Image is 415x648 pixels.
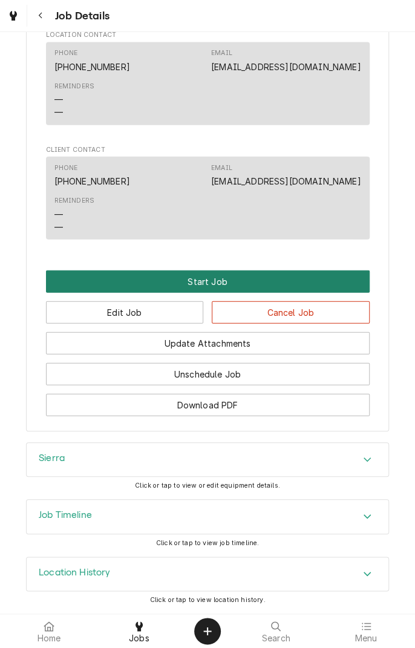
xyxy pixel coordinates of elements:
div: Button Group Row [46,324,370,355]
div: — [54,106,63,119]
div: Reminders [54,82,94,119]
button: Create Object [194,618,221,644]
span: Click or tap to view job timeline. [156,539,259,547]
span: Location Contact [46,30,370,40]
div: Button Group Row [46,270,370,293]
a: Home [5,617,94,646]
div: — [54,221,63,234]
div: Phone [54,163,130,188]
div: — [54,208,63,221]
span: Search [262,633,290,643]
a: [EMAIL_ADDRESS][DOMAIN_NAME] [211,176,361,186]
div: Phone [54,163,78,173]
div: Accordion Header [27,557,388,591]
div: Location History [26,557,389,592]
div: Location Contact [46,30,370,130]
div: Email [211,163,232,173]
div: Accordion Header [27,443,388,477]
button: Accordion Details Expand Trigger [27,443,388,477]
div: Button Group Row [46,355,370,385]
div: Contact [46,157,370,240]
div: — [54,93,63,106]
a: [EMAIL_ADDRESS][DOMAIN_NAME] [211,62,361,72]
button: Update Attachments [46,332,370,355]
button: Download PDF [46,394,370,416]
div: Button Group Row [46,293,370,324]
a: Jobs [95,617,184,646]
div: Phone [54,48,78,58]
div: Job Timeline [26,499,389,534]
div: Email [211,163,361,188]
div: Button Group [46,270,370,416]
div: Sierra [26,442,389,477]
h3: Job Timeline [39,509,92,521]
span: Click or tap to view location history. [149,596,265,604]
button: Accordion Details Expand Trigger [27,500,388,534]
span: Home [38,633,61,643]
div: Button Group Row [46,385,370,416]
div: Client Contact List [46,157,370,245]
div: Email [211,48,361,73]
div: Accordion Header [27,500,388,534]
div: Reminders [54,82,94,91]
span: Click or tap to view or edit equipment details. [135,482,280,489]
div: Client Contact [46,145,370,245]
span: Menu [355,633,377,643]
div: Phone [54,48,130,73]
div: Reminders [54,196,94,233]
button: Navigate back [30,5,51,27]
button: Unschedule Job [46,363,370,385]
span: Client Contact [46,145,370,155]
div: Contact [46,42,370,125]
a: [PHONE_NUMBER] [54,62,130,72]
a: Search [232,617,321,646]
button: Accordion Details Expand Trigger [27,557,388,591]
span: Job Details [51,8,109,24]
a: [PHONE_NUMBER] [54,176,130,186]
div: Reminders [54,196,94,206]
button: Cancel Job [212,301,370,324]
div: Location Contact List [46,42,370,131]
button: Edit Job [46,301,204,324]
a: Menu [322,617,411,646]
span: Jobs [129,633,149,643]
button: Start Job [46,270,370,293]
h3: Location History [39,567,111,578]
h3: Sierra [39,453,65,464]
a: Go to Jobs [2,5,24,27]
div: Email [211,48,232,58]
